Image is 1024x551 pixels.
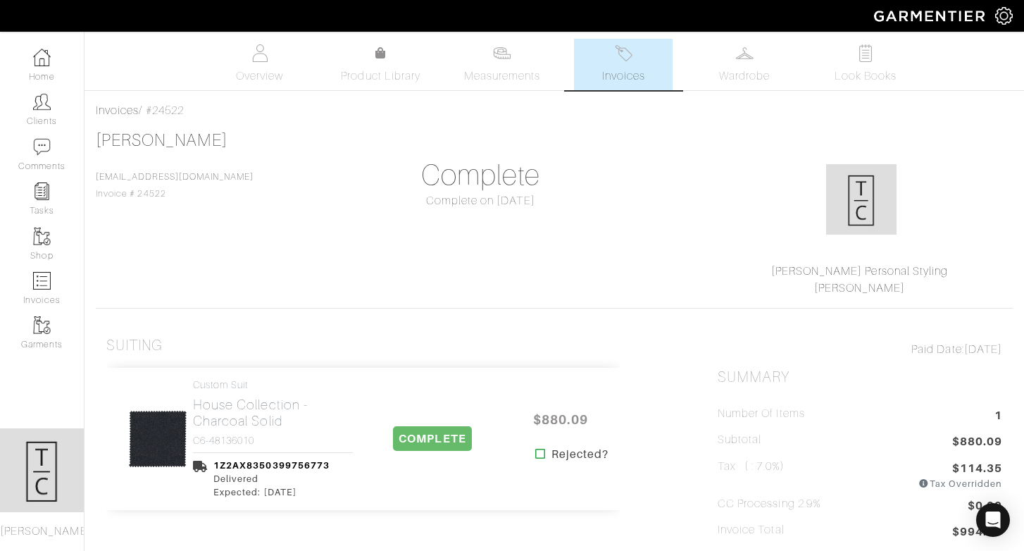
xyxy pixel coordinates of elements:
span: Look Books [835,68,897,85]
span: $0.00 [968,497,1002,516]
a: Wardrobe [695,39,794,90]
h4: Custom Suit [193,379,353,391]
a: [PERSON_NAME] [814,282,906,295]
a: 1Z2AX8350399756773 [213,460,330,471]
img: reminder-icon-8004d30b9f0a5d33ae49ab947aed9ed385cf756f9e5892f1edd6e32f2345188e.png [33,182,51,200]
span: Measurements [464,68,541,85]
img: garments-icon-b7da505a4dc4fd61783c78ac3ca0ef83fa9d6f193b1c9dc38574b1d14d53ca28.png [33,228,51,245]
a: Measurements [453,39,552,90]
h2: House Collection - Charcoal Solid [193,397,353,429]
h4: C6-48136010 [193,435,353,447]
span: 1 [994,407,1002,426]
span: Product Library [341,68,420,85]
div: [DATE] [718,341,1002,358]
a: [EMAIL_ADDRESS][DOMAIN_NAME] [96,172,254,182]
img: dashboard-icon-dbcd8f5a0b271acd01030246c82b418ddd0df26cd7fceb0bd07c9910d44c42f6.png [33,49,51,66]
h1: Complete [338,159,623,192]
div: Complete on [DATE] [338,192,623,209]
span: $880.09 [952,433,1002,452]
img: todo-9ac3debb85659649dc8f770b8b6100bb5dab4b48dedcbae339e5042a72dfd3cc.svg [857,44,875,62]
a: [PERSON_NAME] [96,131,227,149]
a: Custom Suit House Collection - Charcoal Solid C6-48136010 [193,379,353,447]
div: Tax Overridden [918,477,1002,490]
h5: Tax ( : 7.0%) [718,460,785,485]
img: measurements-466bbee1fd09ba9460f595b01e5d73f9e2bff037440d3c8f018324cb6cdf7a4a.svg [493,44,511,62]
a: Overview [211,39,309,90]
div: Open Intercom Messenger [976,503,1010,537]
span: Overview [236,68,283,85]
img: clients-icon-6bae9207a08558b7cb47a8932f037763ab4055f8c8b6bfacd5dc20c3e0201464.png [33,93,51,111]
a: [PERSON_NAME] Personal Styling [771,265,949,278]
h5: Number of Items [718,407,805,421]
h2: Summary [718,369,1002,386]
div: / #24522 [96,102,1013,119]
span: Invoice # 24522 [96,172,254,199]
img: wardrobe-487a4870c1b7c33e795ec22d11cfc2ed9d08956e64fb3008fe2437562e282088.svg [736,44,754,62]
span: Invoices [602,68,645,85]
span: Wardrobe [719,68,770,85]
img: comment-icon-a0a6a9ef722e966f86d9cbdc48e553b5cf19dbc54f86b18d962a5391bc8f6eb6.png [33,138,51,156]
img: gear-icon-white-bd11855cb880d31180b6d7d6211b90ccbf57a29d726f0c71d8c61bd08dd39cc2.png [995,7,1013,25]
h5: Invoice Total [718,524,785,537]
img: orders-icon-0abe47150d42831381b5fb84f609e132dff9fe21cb692f30cb5eec754e2cba89.png [33,272,51,290]
span: Paid Date: [911,343,964,356]
img: 2SNk16tekWtBxcCiVcNmTQUS [128,409,187,469]
img: garments-icon-b7da505a4dc4fd61783c78ac3ca0ef83fa9d6f193b1c9dc38574b1d14d53ca28.png [33,316,51,334]
img: xy6mXSck91kMuDdgTatmsT54.png [826,164,897,235]
h3: Suiting [106,337,163,354]
strong: Rejected? [551,446,608,463]
img: orders-27d20c2124de7fd6de4e0e44c1d41de31381a507db9b33961299e4e07d508b8c.svg [615,44,632,62]
img: garmentier-logo-header-white-b43fb05a5012e4ada735d5af1a66efaba907eab6374d6393d1fbf88cb4ef424d.png [867,4,995,28]
span: $114.35 [952,460,1002,477]
span: $880.09 [518,404,603,435]
a: Product Library [332,45,430,85]
a: Invoices [574,39,673,90]
a: Look Books [816,39,915,90]
div: Expected: [DATE] [213,485,330,499]
img: basicinfo-40fd8af6dae0f16599ec9e87c0ef1c0a1fdea2edbe929e3d69a839185d80c458.svg [251,44,268,62]
span: COMPLETE [393,426,471,451]
a: Invoices [96,104,139,117]
h5: Subtotal [718,433,761,447]
h5: CC Processing 2.9% [718,497,821,511]
span: $994.44 [952,524,1002,543]
div: Delivered [213,472,330,485]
